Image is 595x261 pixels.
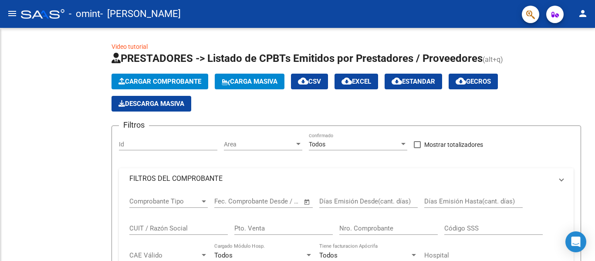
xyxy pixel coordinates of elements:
[385,74,442,89] button: Estandar
[69,4,100,24] span: - omint
[118,78,201,85] span: Cargar Comprobante
[341,76,352,86] mat-icon: cloud_download
[257,197,300,205] input: Fecha fin
[483,55,503,64] span: (alt+q)
[112,52,483,64] span: PRESTADORES -> Listado de CPBTs Emitidos por Prestadores / Proveedores
[119,168,574,189] mat-expansion-panel-header: FILTROS DEL COMPROBANTE
[112,43,148,50] a: Video tutorial
[449,74,498,89] button: Gecros
[112,96,191,112] app-download-masive: Descarga masiva de comprobantes (adjuntos)
[214,251,233,259] span: Todos
[392,76,402,86] mat-icon: cloud_download
[100,4,181,24] span: - [PERSON_NAME]
[119,119,149,131] h3: Filtros
[129,197,200,205] span: Comprobante Tipo
[214,197,250,205] input: Fecha inicio
[302,197,312,207] button: Open calendar
[424,139,483,150] span: Mostrar totalizadores
[7,8,17,19] mat-icon: menu
[222,78,277,85] span: Carga Masiva
[319,251,338,259] span: Todos
[565,231,586,252] div: Open Intercom Messenger
[392,78,435,85] span: Estandar
[309,141,325,148] span: Todos
[129,174,553,183] mat-panel-title: FILTROS DEL COMPROBANTE
[112,74,208,89] button: Cargar Comprobante
[118,100,184,108] span: Descarga Masiva
[112,96,191,112] button: Descarga Masiva
[578,8,588,19] mat-icon: person
[129,251,200,259] span: CAE Válido
[291,74,328,89] button: CSV
[456,76,466,86] mat-icon: cloud_download
[335,74,378,89] button: EXCEL
[224,141,294,148] span: Area
[298,76,308,86] mat-icon: cloud_download
[215,74,284,89] button: Carga Masiva
[456,78,491,85] span: Gecros
[341,78,371,85] span: EXCEL
[298,78,321,85] span: CSV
